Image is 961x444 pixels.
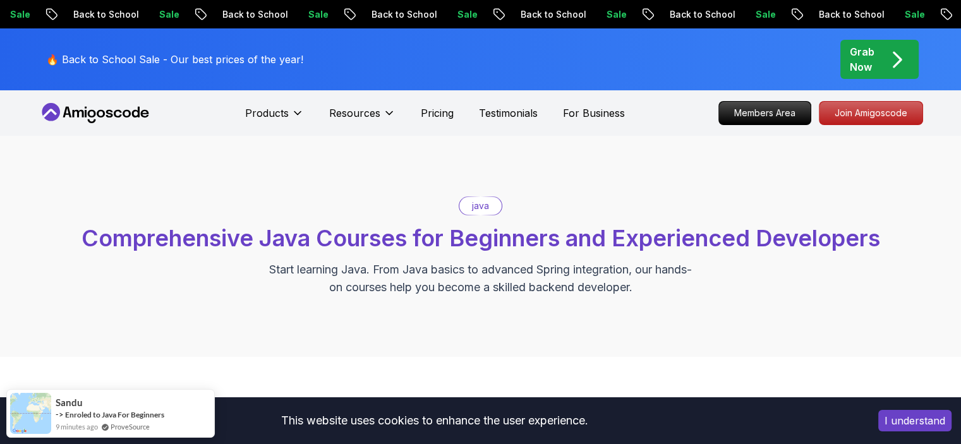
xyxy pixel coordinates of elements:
[329,105,396,131] button: Resources
[82,224,880,252] span: Comprehensive Java Courses for Beginners and Experienced Developers
[819,101,923,125] a: Join Amigoscode
[111,421,150,432] a: ProveSource
[472,200,489,212] p: java
[46,52,303,67] p: 🔥 Back to School Sale - Our best prices of the year!
[65,409,164,420] a: Enroled to Java For Beginners
[889,8,929,21] p: Sale
[269,261,693,296] p: Start learning Java. From Java basics to advanced Spring integration, our hands-on courses help y...
[56,397,83,408] span: sandu
[563,105,625,121] a: For Business
[56,421,98,432] span: 9 minutes ago
[9,407,859,435] div: This website uses cookies to enhance the user experience.
[505,8,591,21] p: Back to School
[356,8,442,21] p: Back to School
[740,8,780,21] p: Sale
[421,105,454,121] a: Pricing
[245,105,304,131] button: Products
[719,102,811,124] p: Members Area
[850,44,874,75] p: Grab Now
[10,393,51,434] img: provesource social proof notification image
[591,8,631,21] p: Sale
[57,8,143,21] p: Back to School
[207,8,293,21] p: Back to School
[718,101,811,125] a: Members Area
[143,8,184,21] p: Sale
[878,410,952,431] button: Accept cookies
[803,8,889,21] p: Back to School
[442,8,482,21] p: Sale
[329,105,380,121] p: Resources
[245,105,289,121] p: Products
[479,105,538,121] a: Testimonials
[293,8,333,21] p: Sale
[654,8,740,21] p: Back to School
[56,409,64,419] span: ->
[819,102,922,124] p: Join Amigoscode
